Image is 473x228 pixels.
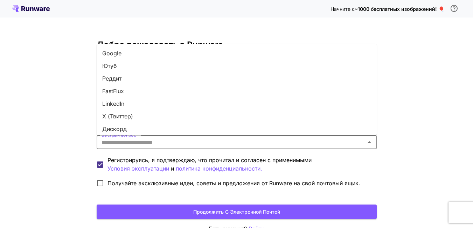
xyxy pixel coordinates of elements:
font: и [171,165,174,172]
font: Реддит [102,75,121,82]
font: X (Твиттер) [102,113,133,120]
font: Ютуб [102,62,117,69]
font: FastFlux [102,88,124,95]
font: Добро пожаловать в Runware [97,40,223,50]
font: Регистрируясь, я подтверждаю, что прочитал и согласен с применимыми [107,157,312,164]
font: ~1000 бесплатных изображений! 🎈 [355,6,444,12]
font: политика конфиденциальности. [176,165,262,172]
font: Продолжить с электронной почтой [193,209,280,215]
font: Условия эксплуатации [107,165,169,172]
font: Начните с [331,6,355,12]
font: Получайте эксклюзивные идеи, советы и предложения от Runware на свой почтовый ящик. [107,180,360,187]
font: Google [102,50,121,57]
button: Close [364,137,374,147]
font: Дискорд [102,125,127,132]
font: LinkedIn [102,100,124,107]
button: Регистрируясь, я подтверждаю, что прочитал и согласен с применимыми Условия эксплуатации и [176,164,262,173]
button: Регистрируясь, я подтверждаю, что прочитал и согласен с применимыми и политика конфиденциальности. [107,164,169,173]
button: Продолжить с электронной почтой [97,205,377,219]
button: Чтобы получить бесплатный кредит, вам необходимо зарегистрироваться, указав рабочий адрес электро... [447,1,461,15]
